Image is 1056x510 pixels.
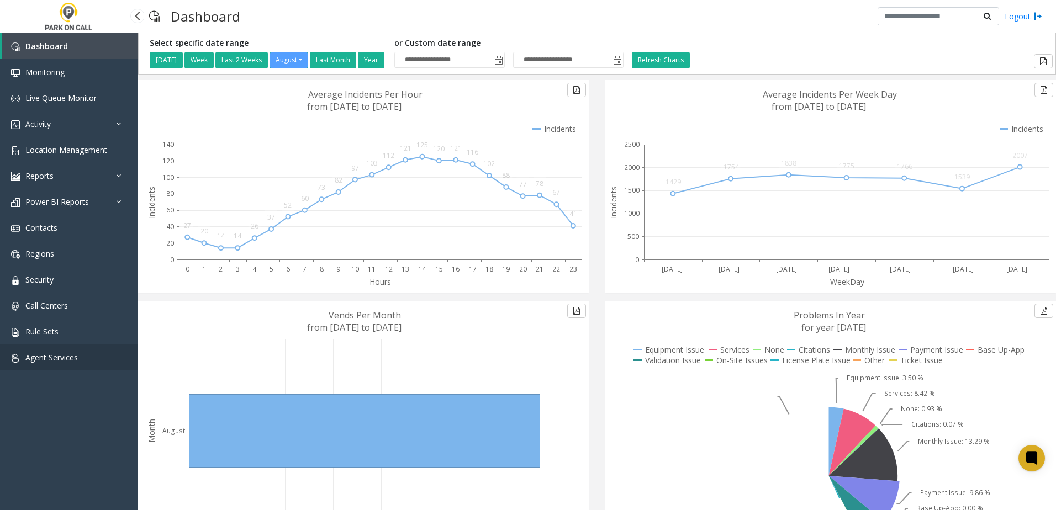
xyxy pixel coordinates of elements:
text: [DATE] [719,264,740,274]
text: 0 [186,264,189,274]
span: Live Queue Monitor [25,93,97,103]
text: WeekDay [830,277,865,287]
text: 14 [217,231,225,241]
text: Incidents [608,187,619,219]
text: 78 [536,179,543,188]
text: 41 [569,209,577,219]
text: 2000 [624,163,640,172]
text: 0 [635,255,639,264]
button: Export to pdf [1034,304,1053,318]
text: 18 [485,264,493,274]
text: 1766 [897,162,912,171]
text: 1775 [839,161,854,171]
text: 1539 [954,172,970,182]
a: Dashboard [2,33,138,59]
span: Rule Sets [25,326,59,337]
text: for year [DATE] [801,321,866,333]
img: 'icon' [11,172,20,181]
span: Toggle popup [492,52,504,68]
img: 'icon' [11,146,20,155]
span: Contacts [25,222,57,233]
span: Call Centers [25,300,68,311]
button: [DATE] [150,52,183,68]
text: 5 [270,264,273,274]
a: Logout [1005,10,1042,22]
span: Regions [25,248,54,259]
button: Last Month [310,52,356,68]
span: Power BI Reports [25,196,89,207]
text: 121 [450,144,462,153]
text: 8 [320,264,324,274]
text: 97 [351,163,359,173]
text: Incidents [146,187,157,219]
button: Export to pdf [567,304,586,318]
text: 82 [335,176,342,185]
button: Refresh Charts [632,52,690,68]
text: 22 [552,264,560,274]
text: 60 [301,194,309,203]
text: 10 [351,264,359,274]
text: 20 [200,226,208,236]
text: 112 [383,151,394,160]
span: Agent Services [25,352,78,363]
text: 11 [368,264,376,274]
text: Hours [369,277,391,287]
text: Equipment Issue: 3.50 % [847,373,923,382]
text: 13 [402,264,409,274]
button: Week [184,52,214,68]
button: Export to pdf [567,83,586,97]
text: Citations: 0.07 % [911,419,964,429]
text: 60 [166,205,174,215]
text: 37 [267,212,275,222]
img: pageIcon [149,3,160,30]
text: Month [146,419,157,443]
button: Last 2 Weeks [215,52,268,68]
text: 120 [162,156,174,166]
img: 'icon' [11,276,20,285]
text: 100 [162,173,174,182]
text: 140 [162,140,174,149]
span: Activity [25,119,51,129]
text: 77 [519,179,527,189]
h3: Dashboard [165,3,246,30]
span: Reports [25,171,54,181]
img: 'icon' [11,94,20,103]
text: 21 [536,264,543,274]
span: Toggle popup [611,52,623,68]
img: 'icon' [11,120,20,129]
text: [DATE] [776,264,797,274]
text: 120 [433,144,445,153]
img: 'icon' [11,42,20,51]
text: 88 [502,171,510,180]
text: None: 0.93 % [901,404,942,413]
text: Average Incidents Per Hour [308,88,423,100]
img: 'icon' [11,328,20,337]
span: Dashboard [25,41,68,51]
text: 125 [416,140,428,150]
img: logout [1033,10,1042,22]
text: August [162,426,185,435]
button: Year [358,52,384,68]
text: 19 [502,264,510,274]
text: [DATE] [662,264,683,274]
text: from [DATE] to [DATE] [772,100,866,113]
text: 73 [318,183,325,192]
text: 7 [303,264,307,274]
button: August [270,52,308,68]
button: Export to pdf [1034,54,1053,68]
text: 500 [627,232,639,241]
text: 1000 [624,209,640,218]
img: 'icon' [11,198,20,207]
text: 0 [170,255,174,264]
text: 1 [202,264,206,274]
text: Problems In Year [794,309,865,321]
text: 4 [252,264,257,274]
text: 2007 [1012,151,1028,160]
text: 1838 [781,158,796,168]
text: 102 [483,159,495,168]
text: 40 [166,222,174,231]
span: Location Management [25,145,107,155]
text: from [DATE] to [DATE] [307,321,402,333]
img: 'icon' [11,250,20,259]
text: 103 [366,158,378,168]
